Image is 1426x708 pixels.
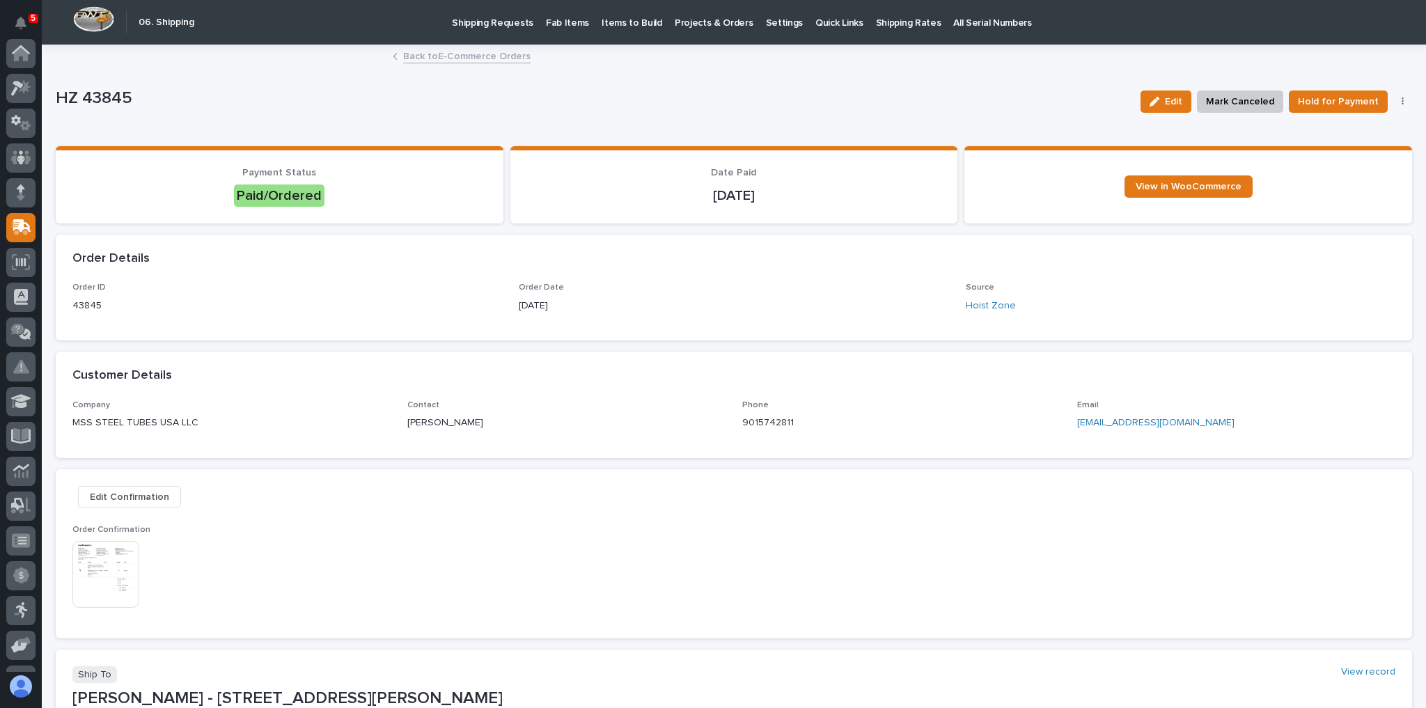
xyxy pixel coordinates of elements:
span: Date Paid [711,168,756,178]
span: Order Date [519,283,564,292]
h2: Order Details [72,251,150,267]
span: Order Confirmation [72,526,150,534]
a: Back toE-Commerce Orders [403,47,531,63]
img: Workspace Logo [73,6,114,32]
a: 9015742811 [742,418,794,427]
button: Edit [1141,91,1191,113]
span: Edit Confirmation [90,489,169,505]
span: Phone [742,401,769,409]
p: [DATE] [527,187,941,204]
span: Company [72,401,110,409]
button: Mark Canceled [1197,91,1283,113]
p: 43845 [72,299,502,313]
p: [PERSON_NAME] [407,416,726,430]
span: Order ID [72,283,106,292]
a: View in WooCommerce [1125,175,1253,198]
span: Mark Canceled [1206,93,1274,110]
p: 5 [31,13,36,23]
button: Notifications [6,8,36,38]
span: Edit [1165,95,1182,108]
p: [DATE] [519,299,948,313]
span: View in WooCommerce [1136,182,1241,191]
a: View record [1341,666,1395,678]
button: Hold for Payment [1289,91,1388,113]
span: Email [1077,401,1099,409]
button: users-avatar [6,672,36,701]
div: Paid/Ordered [234,184,324,207]
p: Ship To [72,666,117,684]
span: Source [966,283,994,292]
p: HZ 43845 [56,88,1129,109]
h2: Customer Details [72,368,172,384]
a: Hoist Zone [966,299,1016,313]
span: Payment Status [242,168,316,178]
span: Contact [407,401,439,409]
span: Hold for Payment [1298,93,1379,110]
a: [EMAIL_ADDRESS][DOMAIN_NAME] [1077,418,1235,427]
div: Notifications5 [17,17,36,39]
h2: 06. Shipping [139,17,194,29]
button: Edit Confirmation [78,486,181,508]
p: MSS STEEL TUBES USA LLC [72,416,391,430]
